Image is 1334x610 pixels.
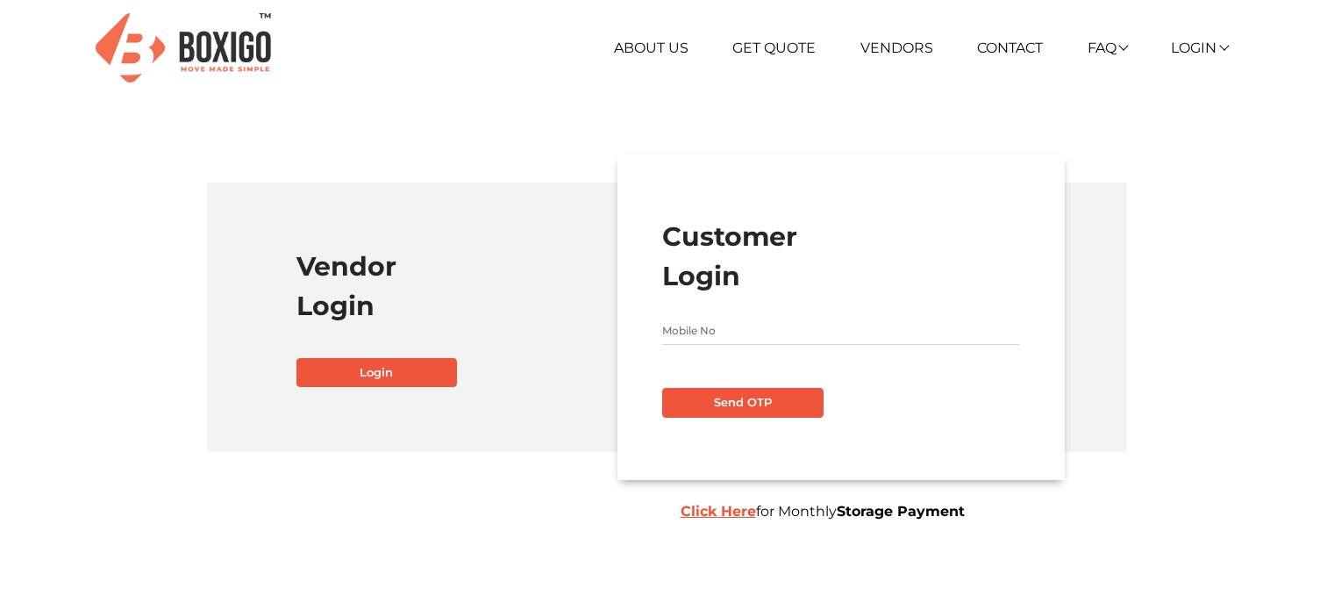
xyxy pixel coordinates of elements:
a: Contact [977,39,1043,56]
a: Login [1171,39,1227,56]
div: for Monthly [667,501,1167,522]
a: Click Here [681,503,756,520]
button: Send OTP [662,388,824,418]
input: Mobile No [662,317,1020,345]
a: Login [296,358,458,388]
b: Storage Payment [837,503,965,520]
a: Get Quote [732,39,816,56]
a: FAQ [1088,39,1127,56]
a: About Us [614,39,688,56]
h1: Vendor Login [296,247,654,326]
a: Vendors [860,39,933,56]
img: Boxigo [96,13,271,83]
h1: Customer Login [662,217,1020,296]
